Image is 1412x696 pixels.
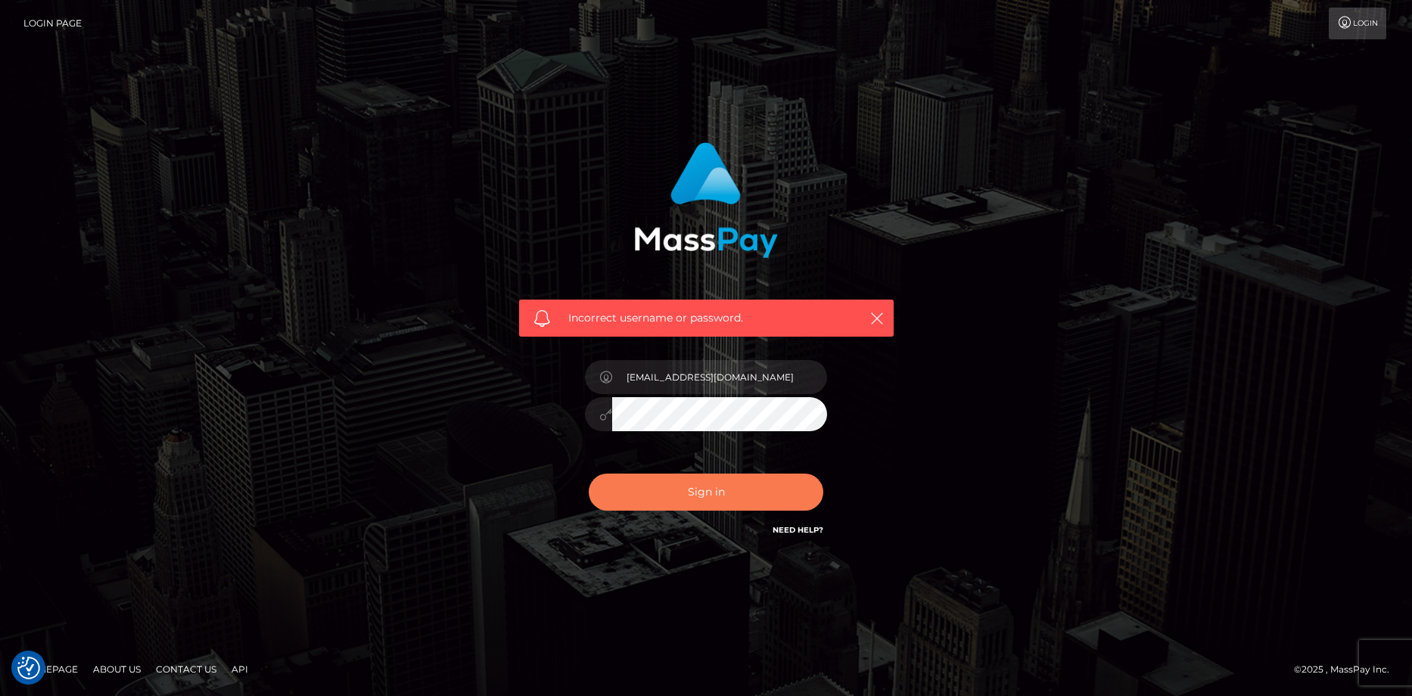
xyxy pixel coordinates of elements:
a: Need Help? [773,525,823,535]
a: API [225,657,254,681]
a: Homepage [17,657,84,681]
input: Username... [612,360,827,394]
a: About Us [87,657,147,681]
a: Contact Us [150,657,222,681]
span: Incorrect username or password. [568,310,844,326]
img: Revisit consent button [17,657,40,679]
button: Sign in [589,474,823,511]
div: © 2025 , MassPay Inc. [1294,661,1401,678]
button: Consent Preferences [17,657,40,679]
img: MassPay Login [634,142,778,258]
a: Login [1329,8,1386,39]
a: Login Page [23,8,82,39]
